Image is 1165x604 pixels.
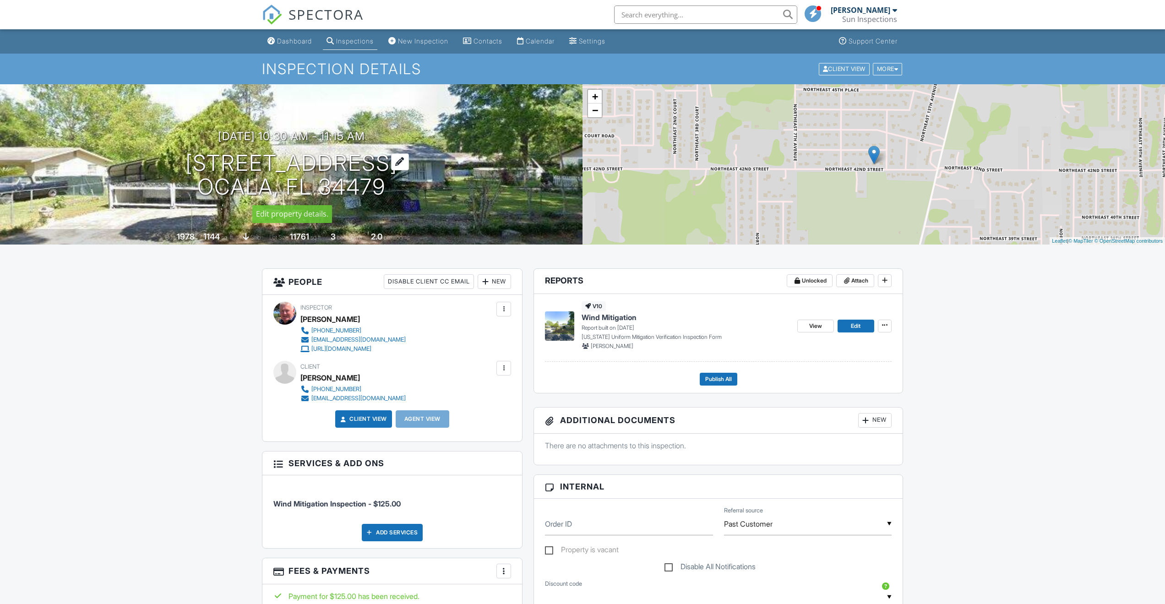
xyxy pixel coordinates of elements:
[842,15,897,24] div: Sun Inspections
[398,37,448,45] div: New Inspection
[1094,238,1163,244] a: © OpenStreetMap contributors
[300,363,320,370] span: Client
[331,232,336,241] div: 3
[337,234,362,241] span: bedrooms
[849,37,898,45] div: Support Center
[545,580,582,588] label: Discount code
[371,232,382,241] div: 2.0
[664,562,756,574] label: Disable All Notifications
[300,326,406,335] a: [PHONE_NUMBER]
[262,558,522,584] h3: Fees & Payments
[311,386,361,393] div: [PHONE_NUMBER]
[1068,238,1093,244] a: © MapTiler
[545,545,619,557] label: Property is vacant
[385,33,452,50] a: New Inspection
[262,12,364,32] a: SPECTORA
[614,5,797,24] input: Search everything...
[262,452,522,475] h3: Services & Add ons
[474,37,502,45] div: Contacts
[300,335,406,344] a: [EMAIL_ADDRESS][DOMAIN_NAME]
[264,33,316,50] a: Dashboard
[300,312,360,326] div: [PERSON_NAME]
[545,441,892,451] p: There are no attachments to this inspection.
[338,414,387,424] a: Client View
[724,506,763,515] label: Referral source
[289,5,364,24] span: SPECTORA
[300,385,406,394] a: [PHONE_NUMBER]
[534,408,903,434] h3: Additional Documents
[177,232,195,241] div: 1978
[165,234,175,241] span: Built
[311,336,406,343] div: [EMAIL_ADDRESS][DOMAIN_NAME]
[1050,237,1165,245] div: |
[262,61,903,77] h1: Inspection Details
[221,234,234,241] span: sq. ft.
[300,394,406,403] a: [EMAIL_ADDRESS][DOMAIN_NAME]
[262,5,282,25] img: The Best Home Inspection Software - Spectora
[269,234,289,241] span: Lot Size
[873,63,903,75] div: More
[310,234,322,241] span: sq.ft.
[588,90,602,103] a: Zoom in
[218,130,365,142] h3: [DATE] 10:30 am - 11:15 am
[858,413,892,428] div: New
[273,482,511,516] li: Service: Wind Mitigation Inspection
[478,274,511,289] div: New
[290,232,309,241] div: 11761
[384,274,474,289] div: Disable Client CC Email
[300,304,332,311] span: Inspector
[277,37,312,45] div: Dashboard
[323,33,377,50] a: Inspections
[831,5,890,15] div: [PERSON_NAME]
[1052,238,1067,244] a: Leaflet
[311,327,361,334] div: [PHONE_NUMBER]
[459,33,506,50] a: Contacts
[384,234,410,241] span: bathrooms
[534,475,903,499] h3: Internal
[300,344,406,354] a: [URL][DOMAIN_NAME]
[545,519,572,529] label: Order ID
[526,37,555,45] div: Calendar
[588,103,602,117] a: Zoom out
[203,232,220,241] div: 1144
[566,33,609,50] a: Settings
[273,591,511,601] div: Payment for $125.00 has been received.
[336,37,374,45] div: Inspections
[579,37,605,45] div: Settings
[185,151,397,200] h1: [STREET_ADDRESS] Ocala, FL 34479
[262,269,522,295] h3: People
[300,371,360,385] div: [PERSON_NAME]
[311,395,406,402] div: [EMAIL_ADDRESS][DOMAIN_NAME]
[513,33,558,50] a: Calendar
[819,63,870,75] div: Client View
[273,499,401,508] span: Wind Mitigation Inspection - $125.00
[250,234,261,241] span: slab
[362,524,423,541] div: Add Services
[818,65,872,72] a: Client View
[835,33,901,50] a: Support Center
[311,345,371,353] div: [URL][DOMAIN_NAME]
